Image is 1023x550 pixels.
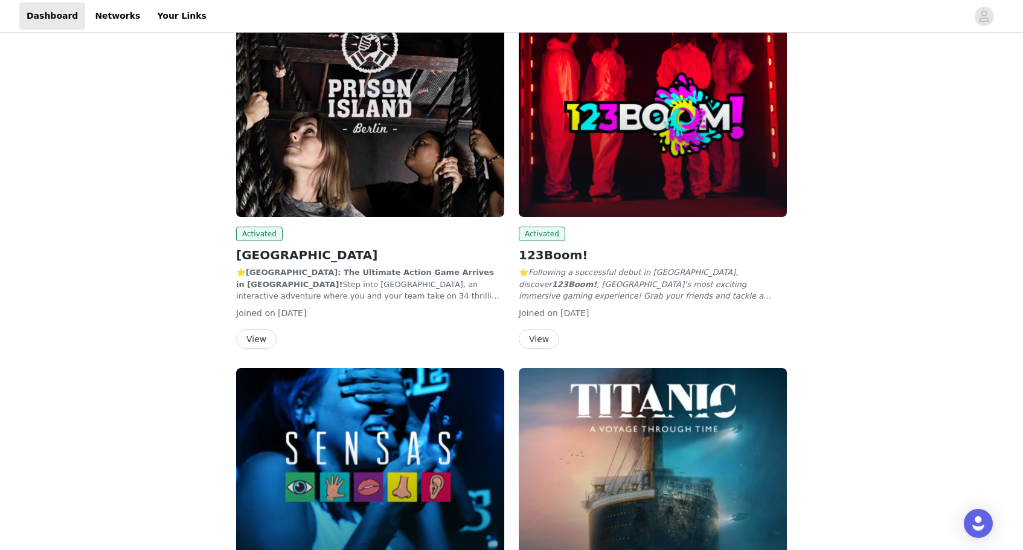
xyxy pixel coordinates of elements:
a: Your Links [150,2,214,30]
button: View [236,329,277,349]
span: Joined on [236,308,275,318]
h2: 123Boom! [519,246,787,264]
button: View [519,329,559,349]
a: View [236,335,277,344]
p: ⭐ Step into [GEOGRAPHIC_DATA], an interactive adventure where you and your team take on 34 thrill... [236,267,504,302]
strong: [GEOGRAPHIC_DATA]: The Ultimate Action Game Arrives in [GEOGRAPHIC_DATA]! [236,268,494,289]
a: Networks [88,2,147,30]
p: ⭐ 💥 Face 6 immersive challenges of 10 minutes each 🎯 Solve complex puzzles, avoid the laser beams... [519,267,787,302]
span: [DATE] [560,308,589,318]
span: Activated [236,227,283,241]
div: avatar [978,7,990,26]
span: Joined on [519,308,558,318]
strong: 123Boom! [552,280,597,289]
span: [DATE] [278,308,306,318]
span: Activated [519,227,565,241]
em: Following a successful debut in [GEOGRAPHIC_DATA], discover , [GEOGRAPHIC_DATA]’s most exciting i... [519,268,777,324]
a: View [519,335,559,344]
h2: [GEOGRAPHIC_DATA] [236,246,504,264]
div: Open Intercom Messenger [964,509,993,538]
a: Dashboard [19,2,85,30]
img: Fever [236,16,504,217]
img: Fever [519,16,787,217]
